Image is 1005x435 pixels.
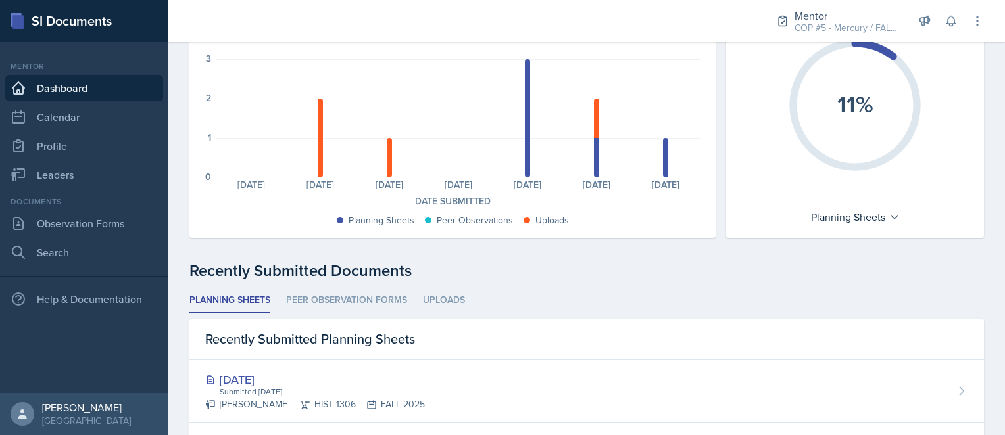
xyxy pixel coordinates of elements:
a: Calendar [5,104,163,130]
div: Peer Observations [437,214,513,227]
a: Search [5,239,163,265]
div: 3 [206,54,211,63]
div: [DATE] [424,180,493,189]
text: 11% [837,87,873,121]
div: [DATE] [562,180,631,189]
div: Recently Submitted Planning Sheets [189,319,984,360]
div: Uploads [535,214,569,227]
div: [PERSON_NAME] [42,401,131,414]
div: 2 [206,93,211,103]
div: [DATE] [205,371,425,388]
div: Submitted [DATE] [218,386,425,398]
div: 0 [205,172,211,181]
div: [DATE] [216,180,285,189]
a: Leaders [5,162,163,188]
div: [DATE] [631,180,700,189]
div: Mentor [5,60,163,72]
div: [DATE] [493,180,562,189]
div: 1 [208,133,211,142]
li: Peer Observation Forms [286,288,407,313]
div: [GEOGRAPHIC_DATA] [42,414,131,427]
div: [DATE] [285,180,355,189]
div: Planning Sheets [804,206,906,227]
div: Planning Sheets [349,214,414,227]
li: Uploads [423,288,465,313]
div: Recently Submitted Documents [189,259,984,283]
div: Date Submitted [205,195,700,208]
div: [PERSON_NAME] HIST 1306 FALL 2025 [205,398,425,411]
div: Help & Documentation [5,286,163,312]
a: Profile [5,133,163,159]
li: Planning Sheets [189,288,270,313]
div: Documents [5,196,163,208]
div: COP #5 - Mercury / FALL 2025 [795,21,900,35]
div: Mentor [795,8,900,24]
a: Observation Forms [5,210,163,237]
a: [DATE] Submitted [DATE] [PERSON_NAME]HIST 1306FALL 2025 [189,360,984,423]
a: Dashboard [5,75,163,101]
div: [DATE] [355,180,424,189]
